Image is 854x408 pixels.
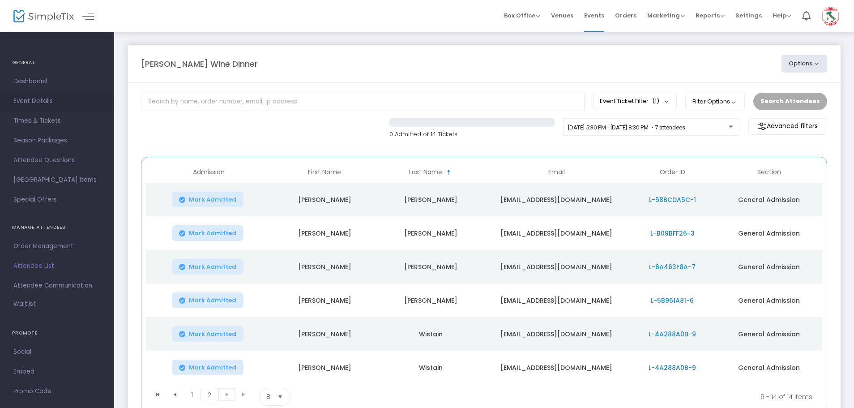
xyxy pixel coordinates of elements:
[272,183,378,216] td: [PERSON_NAME]
[13,194,101,206] span: Special Offers
[266,392,270,401] span: 8
[149,388,167,401] span: Go to the first page
[189,331,236,338] span: Mark Admitted
[184,388,201,401] span: Page 1
[13,95,101,107] span: Event Details
[484,183,629,216] td: [EMAIL_ADDRESS][DOMAIN_NAME]
[201,388,218,402] span: Page 2
[172,326,243,342] button: Mark Admitted
[484,216,629,250] td: [EMAIL_ADDRESS][DOMAIN_NAME]
[685,93,745,111] button: Filter Options
[748,118,827,135] m-button: Advanced filters
[13,241,101,252] span: Order Management
[272,283,378,317] td: [PERSON_NAME]
[167,388,184,401] span: Go to the previous page
[409,168,442,176] span: Last Name
[272,216,378,250] td: [PERSON_NAME]
[445,169,453,176] span: Sortable
[757,168,781,176] span: Section
[716,216,822,250] td: General Admission
[13,346,101,358] span: Social
[696,11,725,20] span: Reports
[378,283,484,317] td: [PERSON_NAME]
[13,300,36,309] span: Waitlist
[716,183,822,216] td: General Admission
[504,11,540,20] span: Box Office
[141,93,585,111] input: Search by name, order number, email, ip address
[781,55,827,73] button: Options
[189,263,236,271] span: Mark Admitted
[13,135,101,146] span: Season Packages
[189,196,236,203] span: Mark Admitted
[548,168,565,176] span: Email
[13,174,101,186] span: [GEOGRAPHIC_DATA] Items
[172,192,243,207] button: Mark Admitted
[272,351,378,384] td: [PERSON_NAME]
[193,168,225,176] span: Admission
[13,260,101,272] span: Attendee List
[647,11,685,20] span: Marketing
[308,168,341,176] span: First Name
[615,4,636,27] span: Orders
[484,351,629,384] td: [EMAIL_ADDRESS][DOMAIN_NAME]
[272,250,378,283] td: [PERSON_NAME]
[171,391,179,398] span: Go to the previous page
[272,317,378,351] td: [PERSON_NAME]
[146,162,822,384] div: Data table
[716,250,822,283] td: General Admission
[660,168,685,176] span: Order ID
[773,11,791,20] span: Help
[649,262,696,271] span: L-6A463F8A-7
[189,297,236,304] span: Mark Admitted
[378,317,484,351] td: Wistain
[13,366,101,378] span: Embed
[716,283,822,317] td: General Admission
[650,229,695,238] span: L-B09BFF26-3
[484,283,629,317] td: [EMAIL_ADDRESS][DOMAIN_NAME]
[484,250,629,283] td: [EMAIL_ADDRESS][DOMAIN_NAME]
[13,386,101,397] span: Promo Code
[649,330,696,339] span: L-4A288A0B-9
[172,225,243,241] button: Mark Admitted
[378,183,484,216] td: [PERSON_NAME]
[12,219,102,236] h4: MANAGE ATTENDEES
[594,93,677,110] button: Event Ticket Filter(1)
[172,259,243,275] button: Mark Admitted
[172,292,243,308] button: Mark Admitted
[716,351,822,384] td: General Admission
[716,317,822,351] td: General Admission
[378,216,484,250] td: [PERSON_NAME]
[154,391,162,398] span: Go to the first page
[141,58,258,70] m-panel-title: [PERSON_NAME] Wine Dinner
[484,317,629,351] td: [EMAIL_ADDRESS][DOMAIN_NAME]
[652,98,659,105] span: (1)
[12,54,102,72] h4: GENERAL
[651,296,694,305] span: L-5B961A81-6
[649,363,696,372] span: L-4A288A0B-9
[379,388,812,406] kendo-pager-info: 9 - 14 of 14 items
[649,195,696,204] span: L-58BCDA5C-1
[758,122,767,131] img: filter
[13,155,101,166] span: Attendee Questions
[378,351,484,384] td: Wistain
[389,130,555,139] p: 0 Admitted of 14 Tickets
[13,115,101,127] span: Times & Tickets
[551,4,573,27] span: Venues
[189,364,236,371] span: Mark Admitted
[172,360,243,375] button: Mark Admitted
[584,4,604,27] span: Events
[13,76,101,87] span: Dashboard
[12,324,102,342] h4: PROMOTE
[378,250,484,283] td: [PERSON_NAME]
[189,230,236,237] span: Mark Admitted
[568,124,685,131] span: [DATE] 5:30 PM - [DATE] 8:30 PM • 7 attendees
[274,388,286,405] button: Select
[735,4,762,27] span: Settings
[13,280,101,292] span: Attendee Communication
